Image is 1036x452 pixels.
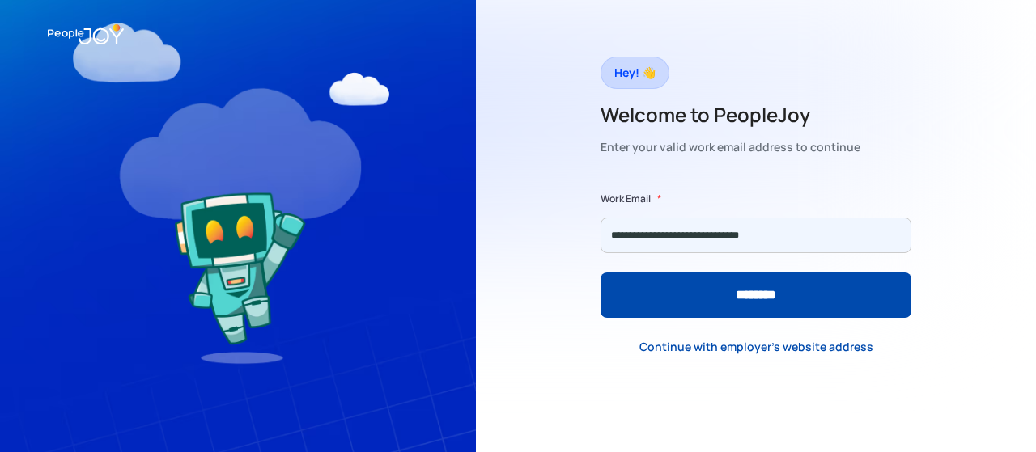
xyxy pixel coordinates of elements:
[601,136,860,158] div: Enter your valid work email address to continue
[626,330,886,363] a: Continue with employer's website address
[639,339,873,355] div: Continue with employer's website address
[601,191,911,318] form: Form
[601,102,860,128] h2: Welcome to PeopleJoy
[614,61,656,84] div: Hey! 👋
[601,191,651,207] label: Work Email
